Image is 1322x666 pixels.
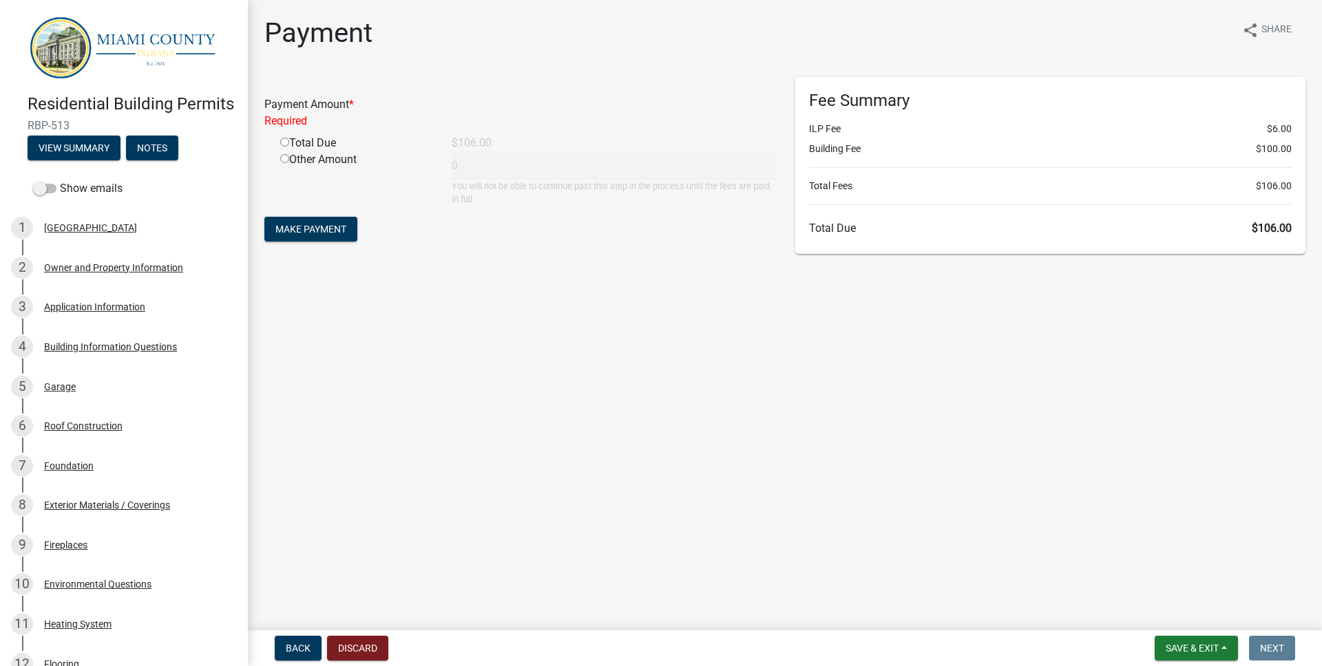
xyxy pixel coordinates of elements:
[28,119,220,132] span: RBP-513
[1261,22,1292,39] span: Share
[270,135,441,151] div: Total Due
[1249,636,1295,660] button: Next
[44,342,177,352] div: Building Information Questions
[44,302,145,312] div: Application Information
[1155,636,1238,660] button: Save & Exit
[28,94,237,114] h4: Residential Building Permits
[1252,222,1292,235] span: $106.00
[126,136,178,160] button: Notes
[44,500,170,510] div: Exterior Materials / Coverings
[1166,643,1219,654] span: Save & Exit
[11,257,33,279] div: 2
[264,217,357,241] button: Make Payment
[11,415,33,437] div: 6
[1260,643,1284,654] span: Next
[44,263,183,272] div: Owner and Property Information
[809,222,1292,235] h6: Total Due
[11,455,33,477] div: 7
[11,534,33,556] div: 9
[1231,17,1303,43] button: shareShare
[44,223,137,233] div: [GEOGRAPHIC_DATA]
[1256,142,1292,156] span: $100.00
[275,636,322,660] button: Back
[286,643,311,654] span: Back
[44,540,87,550] div: Fireplaces
[11,613,33,635] div: 11
[809,142,1292,156] li: Building Fee
[44,421,123,431] div: Roof Construction
[809,122,1292,136] li: ILP Fee
[264,17,373,50] h1: Payment
[126,144,178,155] wm-modal-confirm: Notes
[809,91,1292,111] h6: Fee Summary
[254,96,785,129] div: Payment Amount
[1267,122,1292,136] span: $6.00
[33,180,123,197] label: Show emails
[44,619,112,629] div: Heating System
[11,336,33,358] div: 4
[270,151,441,206] div: Other Amount
[11,296,33,318] div: 3
[275,224,346,235] span: Make Payment
[11,217,33,239] div: 1
[11,573,33,595] div: 10
[327,636,388,660] button: Discard
[11,376,33,398] div: 5
[28,14,226,80] img: Miami County, Indiana
[28,144,120,155] wm-modal-confirm: Summary
[809,179,1292,193] li: Total Fees
[11,494,33,516] div: 8
[44,461,94,471] div: Foundation
[28,136,120,160] button: View Summary
[44,382,76,391] div: Garage
[1242,22,1259,39] i: share
[264,113,775,129] div: Required
[44,579,151,589] div: Environmental Questions
[1256,179,1292,193] span: $106.00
